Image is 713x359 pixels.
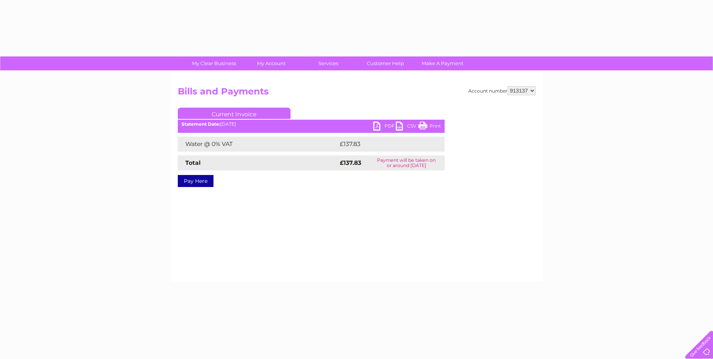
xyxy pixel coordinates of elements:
[185,159,201,166] strong: Total
[468,86,536,95] div: Account number
[183,56,245,70] a: My Clear Business
[178,122,445,127] div: [DATE]
[297,56,359,70] a: Services
[396,122,418,132] a: CSV
[354,56,416,70] a: Customer Help
[373,122,396,132] a: PDF
[368,155,444,170] td: Payment will be taken on or around [DATE]
[240,56,302,70] a: My Account
[178,108,291,119] a: Current Invoice
[178,137,338,152] td: Water @ 0% VAT
[182,121,220,127] b: Statement Date:
[178,175,213,187] a: Pay Here
[418,122,441,132] a: Print
[340,159,361,166] strong: £137.83
[338,137,430,152] td: £137.83
[412,56,474,70] a: Make A Payment
[178,86,536,100] h2: Bills and Payments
